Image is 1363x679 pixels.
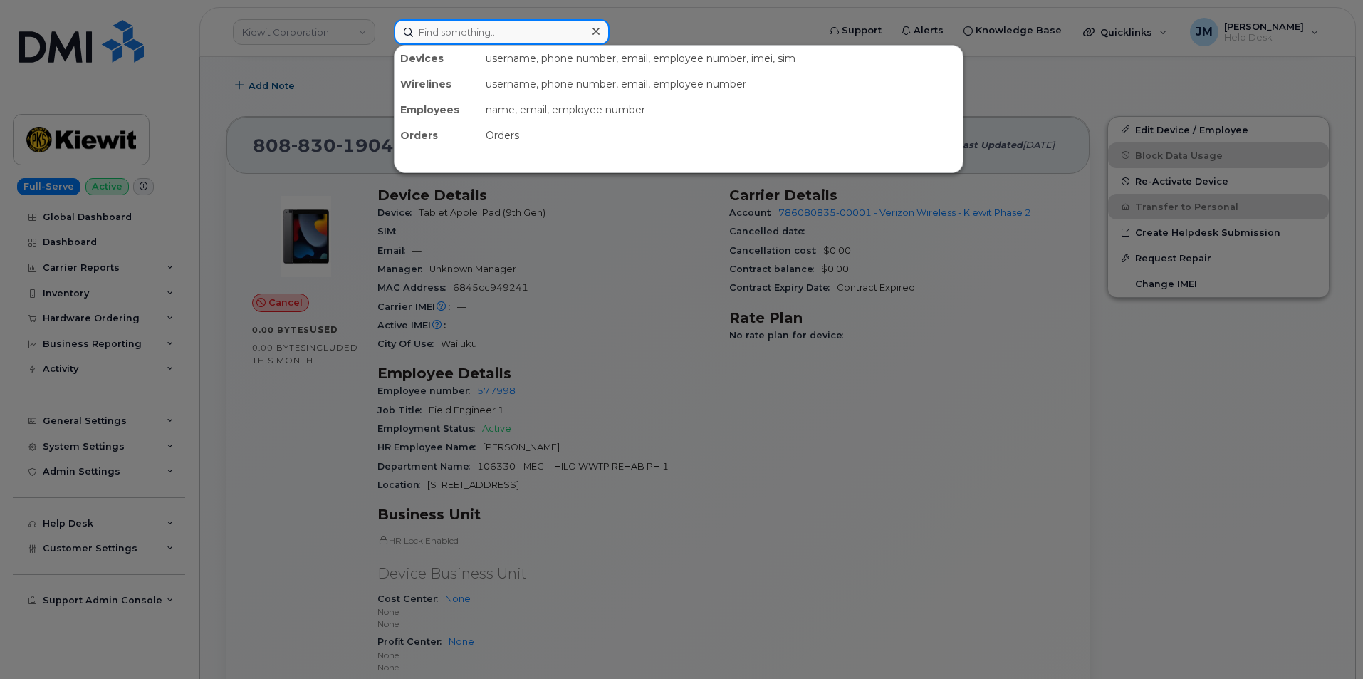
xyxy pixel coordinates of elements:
div: name, email, employee number [480,97,963,123]
div: Devices [395,46,480,71]
div: Employees [395,97,480,123]
div: username, phone number, email, employee number [480,71,963,97]
div: Orders [480,123,963,148]
input: Find something... [394,19,610,45]
div: username, phone number, email, employee number, imei, sim [480,46,963,71]
div: Orders [395,123,480,148]
div: Wirelines [395,71,480,97]
iframe: Messenger Launcher [1301,617,1352,668]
